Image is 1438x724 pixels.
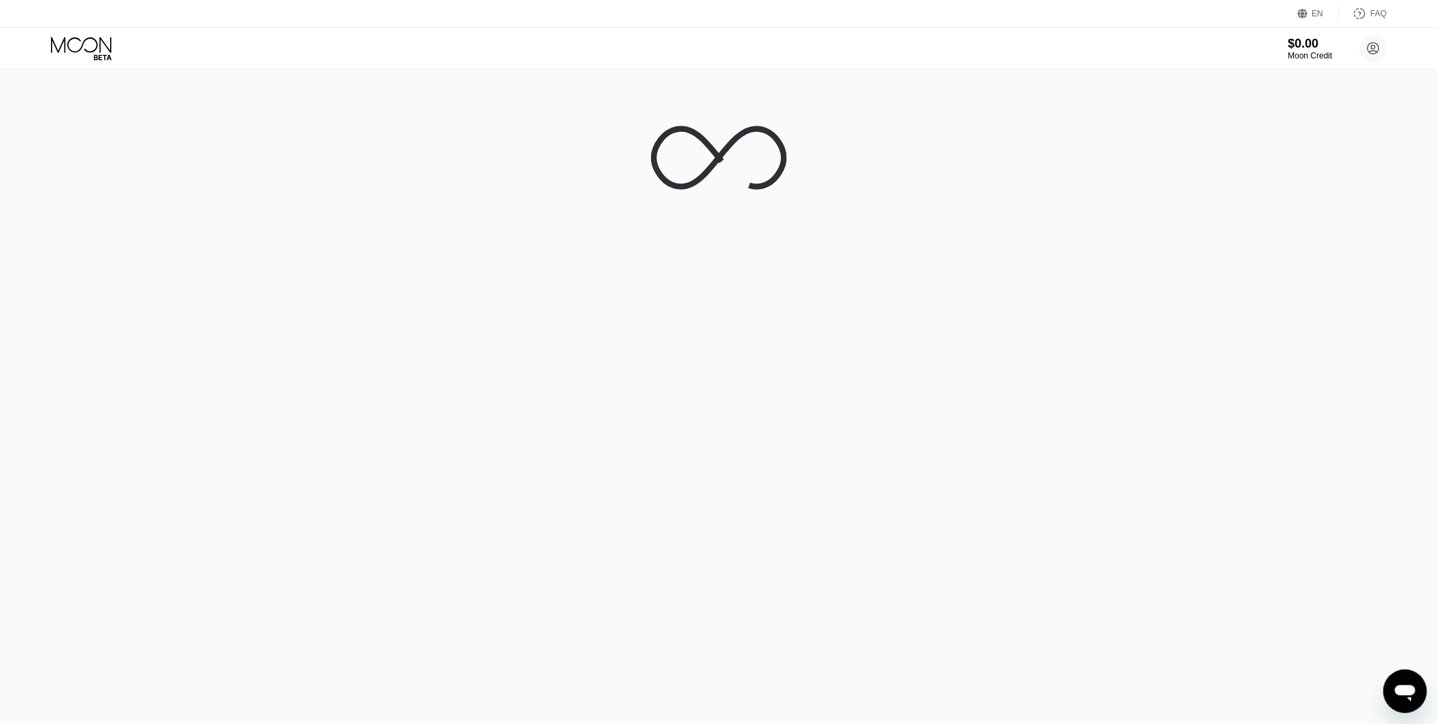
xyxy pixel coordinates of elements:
[1312,9,1324,18] div: EN
[1288,51,1333,61] div: Moon Credit
[1384,670,1427,713] iframe: Button to launch messaging window
[1339,7,1387,20] div: FAQ
[1298,7,1339,20] div: EN
[1288,37,1333,51] div: $0.00
[1288,37,1333,61] div: $0.00Moon Credit
[1371,9,1387,18] div: FAQ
